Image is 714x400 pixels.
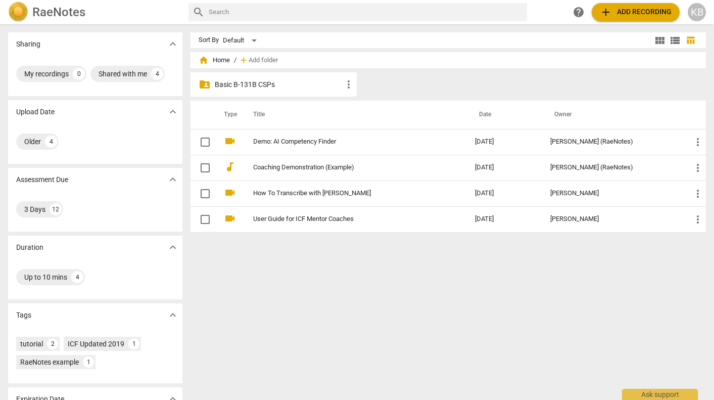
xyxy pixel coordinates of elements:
[128,338,139,349] div: 1
[24,204,45,214] div: 3 Days
[253,138,439,146] a: Demo: AI Competency Finder
[68,339,124,349] div: ICF Updated 2019
[20,339,43,349] div: tutorial
[209,4,523,20] input: Search
[241,101,467,129] th: Title
[573,6,585,18] span: help
[223,32,260,49] div: Default
[652,33,668,48] button: Tile view
[165,172,180,187] button: Show more
[600,6,612,18] span: add
[167,173,179,186] span: expand_more
[199,78,211,91] span: folder_shared
[224,187,236,199] span: videocam
[71,271,83,283] div: 4
[239,55,249,65] span: add
[467,155,542,181] td: [DATE]
[16,242,43,253] p: Duration
[600,6,672,18] span: Add recording
[253,190,439,197] a: How To Transcribe with [PERSON_NAME]
[16,174,68,185] p: Assessment Due
[16,107,55,117] p: Upload Date
[199,55,230,65] span: Home
[654,34,666,47] span: view_module
[165,36,180,52] button: Show more
[683,33,698,48] button: Table view
[692,162,704,174] span: more_vert
[165,307,180,323] button: Show more
[20,357,79,367] div: RaeNotes example
[83,357,94,368] div: 1
[234,57,236,64] span: /
[467,181,542,206] td: [DATE]
[99,69,147,79] div: Shared with me
[199,55,209,65] span: home
[692,188,704,200] span: more_vert
[24,69,69,79] div: My recordings
[688,3,706,21] button: KB
[550,190,676,197] div: [PERSON_NAME]
[24,272,67,282] div: Up to 10 mins
[151,68,163,80] div: 4
[467,206,542,232] td: [DATE]
[215,79,343,90] p: Basic B-131B CSPs
[569,3,588,21] a: Help
[592,3,680,21] button: Upload
[692,213,704,226] span: more_vert
[686,35,695,45] span: table_chart
[467,129,542,155] td: [DATE]
[24,137,41,147] div: Older
[73,68,85,80] div: 0
[199,36,219,44] div: Sort By
[167,106,179,118] span: expand_more
[165,104,180,119] button: Show more
[50,203,62,215] div: 12
[167,38,179,50] span: expand_more
[542,101,684,129] th: Owner
[622,389,698,400] div: Ask support
[467,101,542,129] th: Date
[550,164,676,171] div: [PERSON_NAME] (RaeNotes)
[16,310,31,321] p: Tags
[8,2,180,22] a: LogoRaeNotes
[224,212,236,225] span: videocam
[216,101,241,129] th: Type
[8,2,28,22] img: Logo
[45,136,57,148] div: 4
[343,78,355,91] span: more_vert
[249,57,278,64] span: Add folder
[253,164,439,171] a: Coaching Demonstration (Example)
[32,5,85,19] h2: RaeNotes
[193,6,205,18] span: search
[16,39,40,50] p: Sharing
[253,215,439,223] a: User Guide for ICF Mentor Coaches
[669,34,681,47] span: view_list
[167,241,179,253] span: expand_more
[47,338,58,349] div: 2
[224,161,236,173] span: audiotrack
[165,240,180,255] button: Show more
[692,136,704,148] span: more_vert
[224,135,236,147] span: videocam
[550,215,676,223] div: [PERSON_NAME]
[668,33,683,48] button: List view
[550,138,676,146] div: [PERSON_NAME] (RaeNotes)
[167,309,179,321] span: expand_more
